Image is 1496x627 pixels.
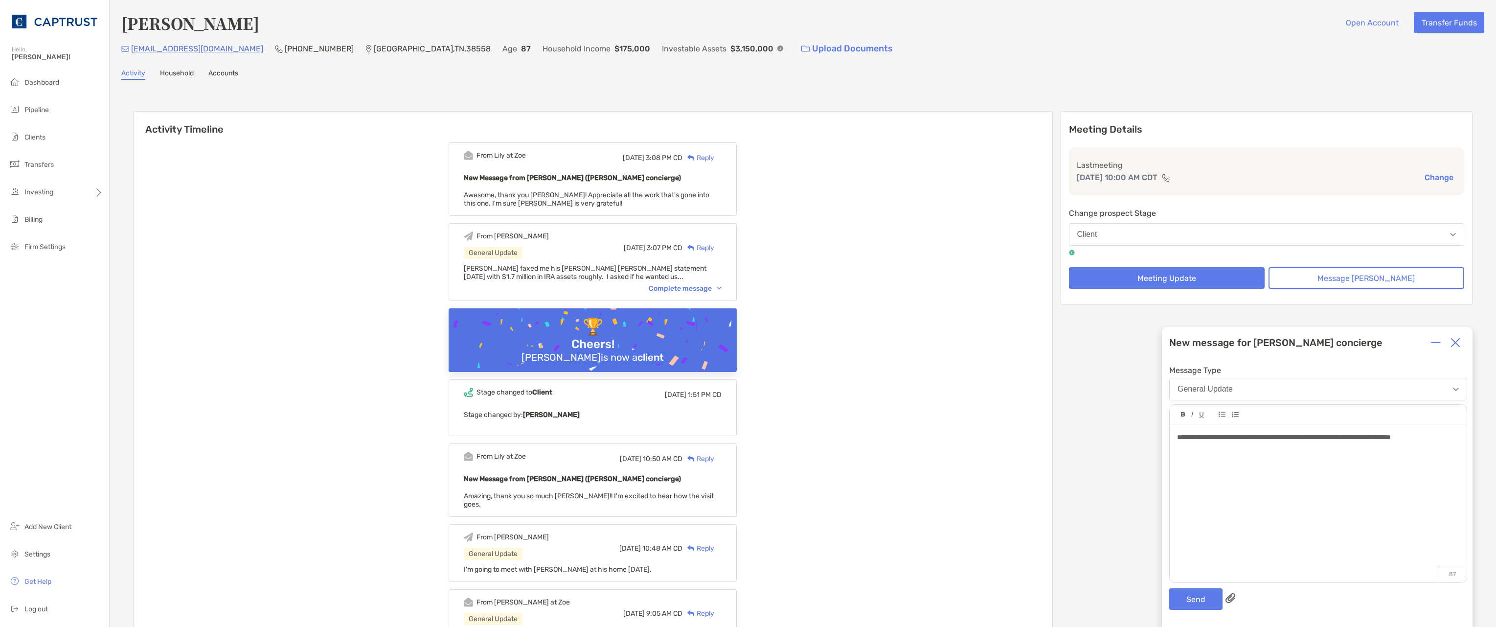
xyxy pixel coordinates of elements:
img: communication type [1161,174,1170,182]
span: 10:50 AM CD [643,455,682,463]
img: Event icon [464,388,473,397]
span: Get Help [24,578,51,586]
div: Complete message [649,284,722,293]
button: Send [1169,588,1223,610]
img: Editor control icon [1181,412,1185,417]
p: [EMAIL_ADDRESS][DOMAIN_NAME] [131,43,263,55]
span: Investing [24,188,53,196]
span: [DATE] [620,455,641,463]
img: Editor control icon [1199,412,1204,418]
img: tooltip [1069,250,1075,255]
p: $175,000 [614,43,650,55]
p: Age [502,43,517,55]
img: Event icon [464,151,473,160]
p: Investable Assets [662,43,726,55]
b: New Message from [PERSON_NAME] ([PERSON_NAME] concierge) [464,475,681,483]
span: Billing [24,215,43,224]
span: [PERSON_NAME] faxed me his [PERSON_NAME] [PERSON_NAME] statement [DATE] with $1.7 million in IRA ... [464,264,706,281]
div: General Update [464,613,522,625]
div: Client [1077,230,1097,239]
img: clients icon [9,131,21,142]
div: Reply [682,153,714,163]
span: Message Type [1169,366,1467,375]
button: General Update [1169,378,1467,400]
span: [DATE] [623,154,644,162]
img: Phone Icon [275,45,283,53]
div: From [PERSON_NAME] [476,232,549,240]
div: From [PERSON_NAME] at Zoe [476,598,570,606]
div: New message for [PERSON_NAME] concierge [1169,337,1383,348]
img: Location Icon [365,45,372,53]
span: 9:05 AM CD [646,609,682,618]
img: logout icon [9,603,21,614]
span: 3:07 PM CD [647,244,682,252]
img: Info Icon [777,46,783,51]
span: Settings [24,550,50,558]
img: Editor control icon [1219,412,1225,417]
div: General Update [464,548,522,560]
span: Transfers [24,161,54,169]
b: client [637,351,664,363]
img: dashboard icon [9,76,21,88]
img: paperclip attachments [1225,593,1235,603]
img: Reply icon [687,545,695,552]
button: Change [1422,172,1456,183]
p: Change prospect Stage [1069,207,1465,219]
button: Meeting Update [1069,267,1265,289]
h6: Activity Timeline [134,112,1052,135]
span: [DATE] [619,544,641,553]
img: get-help icon [9,575,21,587]
a: Accounts [208,69,238,80]
a: Household [160,69,194,80]
p: [PHONE_NUMBER] [285,43,354,55]
p: [DATE] 10:00 AM CDT [1077,171,1157,184]
span: [DATE] [624,244,645,252]
div: Cheers! [567,337,618,351]
div: General Update [1178,385,1233,394]
div: From [PERSON_NAME] [476,533,549,541]
a: Upload Documents [795,38,899,59]
img: Reply icon [687,456,695,462]
img: Event icon [464,452,473,461]
span: [PERSON_NAME]! [12,53,103,61]
img: Open dropdown arrow [1453,388,1459,391]
img: CAPTRUST Logo [12,4,97,39]
div: Reply [682,243,714,253]
img: Event icon [464,232,473,241]
div: Stage changed to [476,388,552,396]
b: [PERSON_NAME] [523,411,580,419]
img: Editor control icon [1231,412,1239,418]
a: Activity [121,69,145,80]
span: [DATE] [623,609,645,618]
p: 87 [521,43,531,55]
div: From Lily at Zoe [476,452,526,461]
span: Amazing, thank you so much [PERSON_NAME]!! I'm excited to hear how the visit goes. [464,492,714,509]
div: Reply [682,454,714,464]
img: firm-settings icon [9,240,21,252]
img: transfers icon [9,158,21,170]
img: Chevron icon [717,287,722,290]
span: Dashboard [24,78,59,87]
button: Open Account [1338,12,1406,33]
img: Event icon [464,598,473,607]
h4: [PERSON_NAME] [121,12,259,34]
p: 87 [1438,566,1467,582]
div: Reply [682,608,714,619]
p: Stage changed by: [464,409,722,421]
span: 10:48 AM CD [642,544,682,553]
span: Pipeline [24,106,49,114]
img: pipeline icon [9,103,21,115]
button: Transfer Funds [1414,12,1484,33]
div: [PERSON_NAME] is now a [518,351,668,363]
img: Reply icon [687,610,695,617]
img: settings icon [9,548,21,559]
span: Firm Settings [24,243,66,251]
span: 3:08 PM CD [646,154,682,162]
div: Reply [682,543,714,554]
img: investing icon [9,186,21,197]
button: Client [1069,223,1465,246]
img: Event icon [464,533,473,542]
img: Editor control icon [1191,412,1193,417]
div: General Update [464,247,522,259]
div: From Lily at Zoe [476,151,526,160]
